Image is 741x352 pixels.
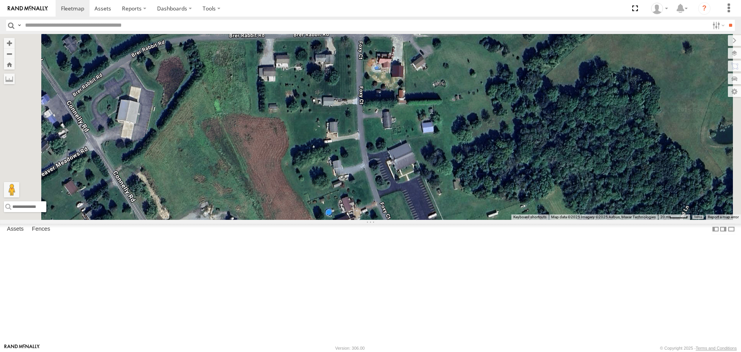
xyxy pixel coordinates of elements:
label: Assets [3,224,27,235]
span: Map data ©2025 Imagery ©2025 Airbus, Maxar Technologies [551,215,656,219]
button: Zoom out [4,48,15,59]
label: Hide Summary Table [727,224,735,235]
button: Keyboard shortcuts [513,214,546,220]
button: Map Scale: 20 m per 44 pixels [658,214,690,220]
i: ? [698,2,711,15]
button: Zoom Home [4,59,15,70]
label: Dock Summary Table to the Right [719,224,727,235]
div: Chris Burkhart [648,3,671,14]
label: Search Query [16,20,22,31]
div: Version: 306.00 [335,346,365,350]
a: Report a map error [708,215,739,219]
label: Map Settings [728,86,741,97]
button: Drag Pegman onto the map to open Street View [4,182,19,197]
span: 20 m [660,215,669,219]
img: rand-logo.svg [8,6,48,11]
label: Measure [4,73,15,84]
a: Terms (opens in new tab) [694,215,702,218]
button: Zoom in [4,38,15,48]
label: Search Filter Options [709,20,726,31]
label: Fences [28,224,54,235]
div: © Copyright 2025 - [660,346,737,350]
label: Dock Summary Table to the Left [712,224,719,235]
a: Visit our Website [4,344,40,352]
a: Terms and Conditions [696,346,737,350]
